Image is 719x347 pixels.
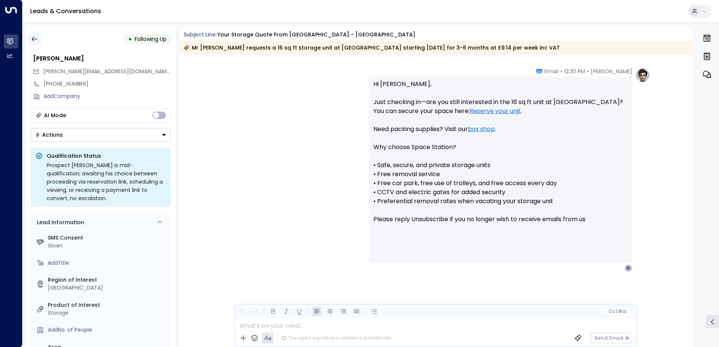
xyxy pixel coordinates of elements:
span: Subject Line: [184,31,217,38]
div: The agent signature is added automatically [281,335,391,341]
button: Undo [237,307,247,316]
span: [PERSON_NAME][EMAIL_ADDRESS][DOMAIN_NAME] [43,68,171,75]
div: Mr [PERSON_NAME] requests a 16 sq ft storage unit at [GEOGRAPHIC_DATA] starting [DATE] for 3-6 mo... [184,44,560,51]
div: AddCompany [44,92,171,100]
label: Product of Interest [48,301,168,309]
div: Given [48,242,168,250]
a: box shop [468,125,495,134]
span: • [560,68,562,75]
div: Your storage quote from [GEOGRAPHIC_DATA] - [GEOGRAPHIC_DATA] [217,31,416,39]
span: Danny.booth1981@outlook.com [43,68,171,75]
div: Button group with a nested menu [31,128,171,142]
div: Lead Information [34,219,84,226]
div: Prospect [PERSON_NAME] is mid-qualification; awaiting his choice between proceeding via reservati... [47,161,166,202]
label: Region of Interest [48,276,168,284]
div: D [625,264,632,272]
span: • [587,68,589,75]
a: Reserve your unit [470,107,521,116]
div: AddNo. of People [48,326,168,334]
label: SMS Consent [48,234,168,242]
div: Actions [35,131,63,138]
div: AI Mode [44,112,66,119]
span: Following Up [135,35,167,43]
div: [GEOGRAPHIC_DATA] [48,284,168,292]
div: [PHONE_NUMBER] [44,80,171,88]
img: profile-logo.png [635,68,650,83]
a: Leads & Conversations [30,7,101,15]
button: Cc|Bcc [605,308,630,315]
span: 12:30 PM [564,68,585,75]
p: Qualification Status [47,152,166,160]
div: Storage [48,309,168,317]
span: | [616,309,617,314]
span: Cc Bcc [608,309,626,314]
div: AddTitle [48,259,168,267]
div: [PERSON_NAME] [33,54,171,63]
button: Actions [31,128,171,142]
div: • [128,32,132,46]
span: [PERSON_NAME] [591,68,632,75]
span: Email [545,68,558,75]
button: Redo [250,307,260,316]
p: Hi [PERSON_NAME], Just checking in—are you still interested in the 16 sq ft unit at [GEOGRAPHIC_D... [373,80,628,233]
